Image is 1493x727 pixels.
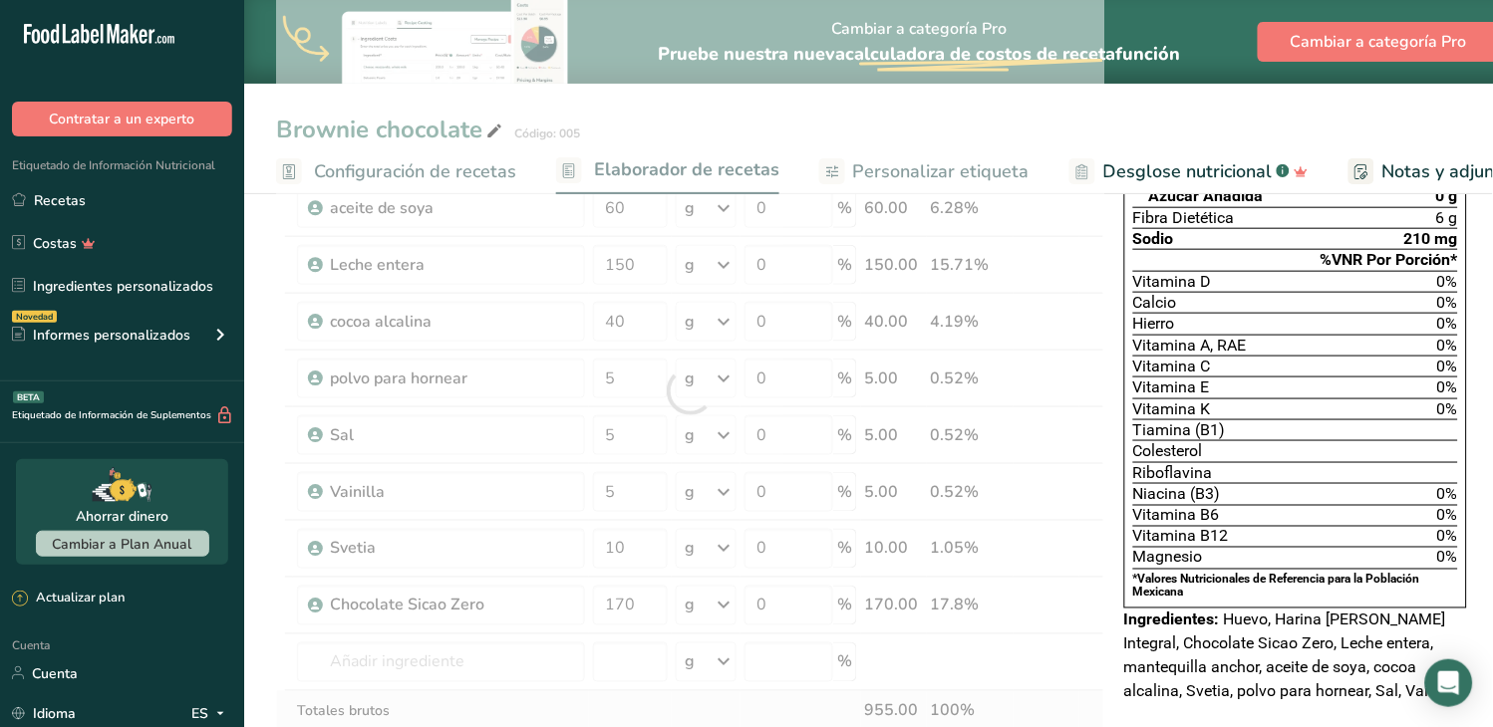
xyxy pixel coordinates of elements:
[846,42,1116,66] font: calculadora de costos de receta
[1437,548,1458,567] span: 0%
[1133,443,1203,459] span: Colesterol
[12,102,232,136] button: Contratar a un experto
[1133,295,1177,311] span: Calcio
[33,326,190,345] font: Informes personalizados
[1133,401,1211,417] span: Vitamina K
[1133,379,1210,395] span: Vitamina E
[12,637,50,653] font: Cuenta
[1437,377,1458,396] span: 0%
[1133,486,1221,502] span: Niacina (B3)
[191,704,208,723] font: ES
[1069,149,1309,194] a: Desglose nutricional
[1149,188,1264,204] span: Azúcar Añadida
[1133,422,1226,438] span: Tiamina (B1)
[1437,527,1458,546] span: 0%
[1437,336,1458,355] span: 0%
[1425,659,1473,707] div: Open Intercom Messenger
[50,110,195,128] font: Contratar a un experto
[33,234,77,253] font: Costas
[1437,506,1458,525] span: 0%
[1124,610,1220,629] span: Ingredientes:
[16,311,53,323] font: Novedad
[32,664,78,683] font: Cuenta
[1437,399,1458,418] span: 0%
[1133,359,1211,374] span: Vitamina C
[1437,357,1458,375] span: 0%
[33,277,213,296] font: Ingredientes personalizados
[1103,159,1273,183] font: Desglose nutricional
[1436,210,1458,226] span: 6 g
[1437,484,1458,503] span: 0%
[1291,31,1467,53] font: Cambiar a categoría Pro
[1133,210,1235,226] span: Fibra Dietética
[33,704,76,723] font: Idioma
[1133,338,1247,354] span: Vitamina A, RAE
[76,507,168,526] font: Ahorrar dinero
[12,157,215,173] font: Etiquetado de Información Nutricional
[1133,508,1220,524] span: Vitamina B6
[1404,231,1458,247] span: 210 mg
[1133,465,1213,481] span: Riboflavina
[1133,569,1458,601] section: *Valores Nutricionales de Referencia para la Población Mexicana
[1437,314,1458,333] span: 0%
[1133,550,1203,566] span: Magnesio
[1133,249,1458,270] div: %VNR Por Porción*
[12,408,211,422] font: Etiquetado de Información de Suplementos
[1437,272,1458,291] span: 0%
[1436,188,1458,204] span: 0 g
[1133,529,1229,545] span: Vitamina B12
[1133,231,1174,247] span: Sodio
[34,191,86,210] font: Recetas
[53,535,192,554] font: Cambiar a Plan Anual
[1437,293,1458,312] span: 0%
[36,531,209,557] button: Cambiar a Plan Anual
[1124,610,1459,701] span: Huevo, Harina [PERSON_NAME] Integral, Chocolate Sicao Zero, Leche entera, mantequilla anchor, ace...
[1133,316,1175,332] span: Hierro
[36,589,125,606] font: Actualizar plan
[17,391,40,403] font: BETA
[1133,274,1212,290] span: Vitamina D
[1116,42,1181,66] font: función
